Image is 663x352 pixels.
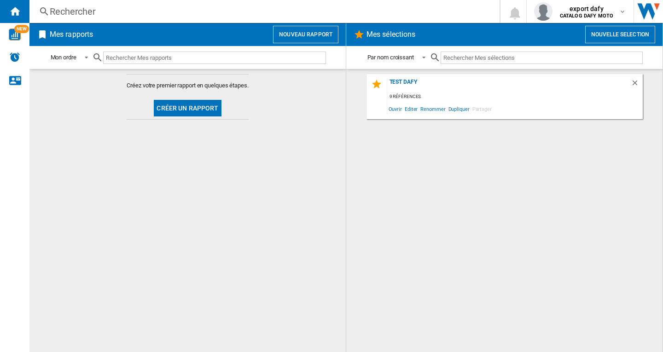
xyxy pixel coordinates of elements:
[441,52,643,64] input: Rechercher Mes sélections
[560,4,613,13] span: export dafy
[419,103,447,115] span: Renommer
[403,103,419,115] span: Editer
[471,103,493,115] span: Partager
[447,103,471,115] span: Dupliquer
[631,79,643,91] div: Supprimer
[387,91,643,103] div: 9 références
[585,26,655,43] button: Nouvelle selection
[14,25,29,33] span: NEW
[154,100,221,116] button: Créer un rapport
[51,54,76,61] div: Mon ordre
[534,2,552,21] img: profile.jpg
[387,79,631,91] div: test Dafy
[127,81,248,90] span: Créez votre premier rapport en quelques étapes.
[367,54,414,61] div: Par nom croissant
[560,13,613,19] b: CATALOG DAFY MOTO
[103,52,326,64] input: Rechercher Mes rapports
[50,5,476,18] div: Rechercher
[365,26,417,43] h2: Mes sélections
[48,26,95,43] h2: Mes rapports
[9,52,20,63] img: alerts-logo.svg
[9,29,21,40] img: wise-card.svg
[387,103,403,115] span: Ouvrir
[273,26,338,43] button: Nouveau rapport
